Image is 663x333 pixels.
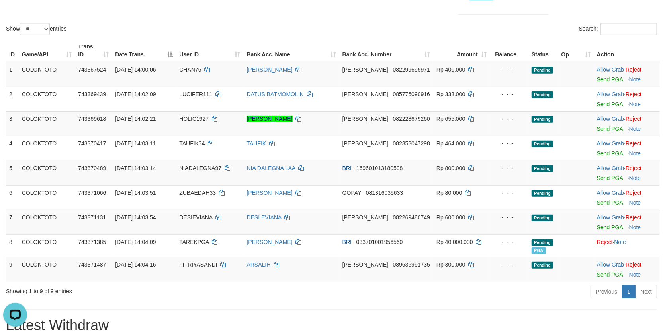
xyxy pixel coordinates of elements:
[629,150,641,157] a: Note
[626,91,641,97] a: Reject
[532,116,553,123] span: Pending
[532,141,553,147] span: Pending
[179,66,201,73] span: CHAN76
[436,190,462,196] span: Rp 80.000
[629,126,641,132] a: Note
[393,261,430,268] span: Copy 089636991735 to clipboard
[366,190,403,196] span: Copy 081316035633 to clipboard
[19,161,75,185] td: COLOKTOTO
[20,23,50,35] select: Showentries
[626,165,641,171] a: Reject
[594,62,660,87] td: ·
[247,239,293,245] a: [PERSON_NAME]
[6,136,19,161] td: 4
[342,165,352,171] span: BRI
[342,239,352,245] span: BRI
[3,3,27,27] button: Open LiveChat chat widget
[532,165,553,172] span: Pending
[597,271,623,278] a: Send PGA
[629,199,641,206] a: Note
[19,62,75,87] td: COLOKTOTO
[597,165,626,171] span: ·
[78,214,106,221] span: 743371131
[597,140,624,147] a: Allow Grab
[594,257,660,282] td: ·
[115,140,156,147] span: [DATE] 14:03:11
[558,39,594,62] th: Op: activate to sort column ascending
[629,101,641,107] a: Note
[6,234,19,257] td: 8
[179,239,209,245] span: TAREKPGA
[78,261,106,268] span: 743371487
[532,190,553,197] span: Pending
[597,126,623,132] a: Send PGA
[493,139,525,147] div: - - -
[493,261,525,269] div: - - -
[532,262,553,269] span: Pending
[629,76,641,83] a: Note
[493,189,525,197] div: - - -
[436,239,473,245] span: Rp 40.000.000
[342,214,388,221] span: [PERSON_NAME]
[115,214,156,221] span: [DATE] 14:03:54
[597,91,624,97] a: Allow Grab
[594,234,660,257] td: ·
[6,111,19,136] td: 3
[19,136,75,161] td: COLOKTOTO
[78,165,106,171] span: 743370489
[247,165,295,171] a: NIA DALEGNA LAA
[179,261,217,268] span: FITRIYASANDI
[6,23,66,35] label: Show entries
[626,116,641,122] a: Reject
[78,116,106,122] span: 743369618
[6,284,270,295] div: Showing 1 to 9 of 9 entries
[6,161,19,185] td: 5
[393,66,430,73] span: Copy 082299695971 to clipboard
[247,261,271,268] a: ARSALIH
[594,87,660,111] td: ·
[626,190,641,196] a: Reject
[626,140,641,147] a: Reject
[493,164,525,172] div: - - -
[597,199,623,206] a: Send PGA
[622,285,636,298] a: 1
[597,150,623,157] a: Send PGA
[493,115,525,123] div: - - -
[436,66,465,73] span: Rp 400.000
[179,91,212,97] span: LUCIFER111
[393,214,430,221] span: Copy 082269480749 to clipboard
[19,87,75,111] td: COLOKTOTO
[78,91,106,97] span: 743369439
[594,161,660,185] td: ·
[436,165,465,171] span: Rp 800.000
[19,185,75,210] td: COLOKTOTO
[594,39,660,62] th: Action
[115,190,156,196] span: [DATE] 14:03:51
[594,185,660,210] td: ·
[597,116,626,122] span: ·
[597,190,624,196] a: Allow Grab
[393,91,430,97] span: Copy 085776090916 to clipboard
[436,261,465,268] span: Rp 300.000
[629,224,641,230] a: Note
[635,285,657,298] a: Next
[115,165,156,171] span: [DATE] 14:03:14
[179,140,205,147] span: TAUFIK34
[342,116,388,122] span: [PERSON_NAME]
[597,116,624,122] a: Allow Grab
[436,116,465,122] span: Rp 655.000
[6,87,19,111] td: 2
[532,91,553,98] span: Pending
[75,39,112,62] th: Trans ID: activate to sort column ascending
[532,247,546,254] span: PGA
[597,140,626,147] span: ·
[626,214,641,221] a: Reject
[594,111,660,136] td: ·
[597,224,623,230] a: Send PGA
[247,66,293,73] a: [PERSON_NAME]
[6,62,19,87] td: 1
[591,285,622,298] a: Previous
[19,210,75,234] td: COLOKTOTO
[597,190,626,196] span: ·
[342,261,388,268] span: [PERSON_NAME]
